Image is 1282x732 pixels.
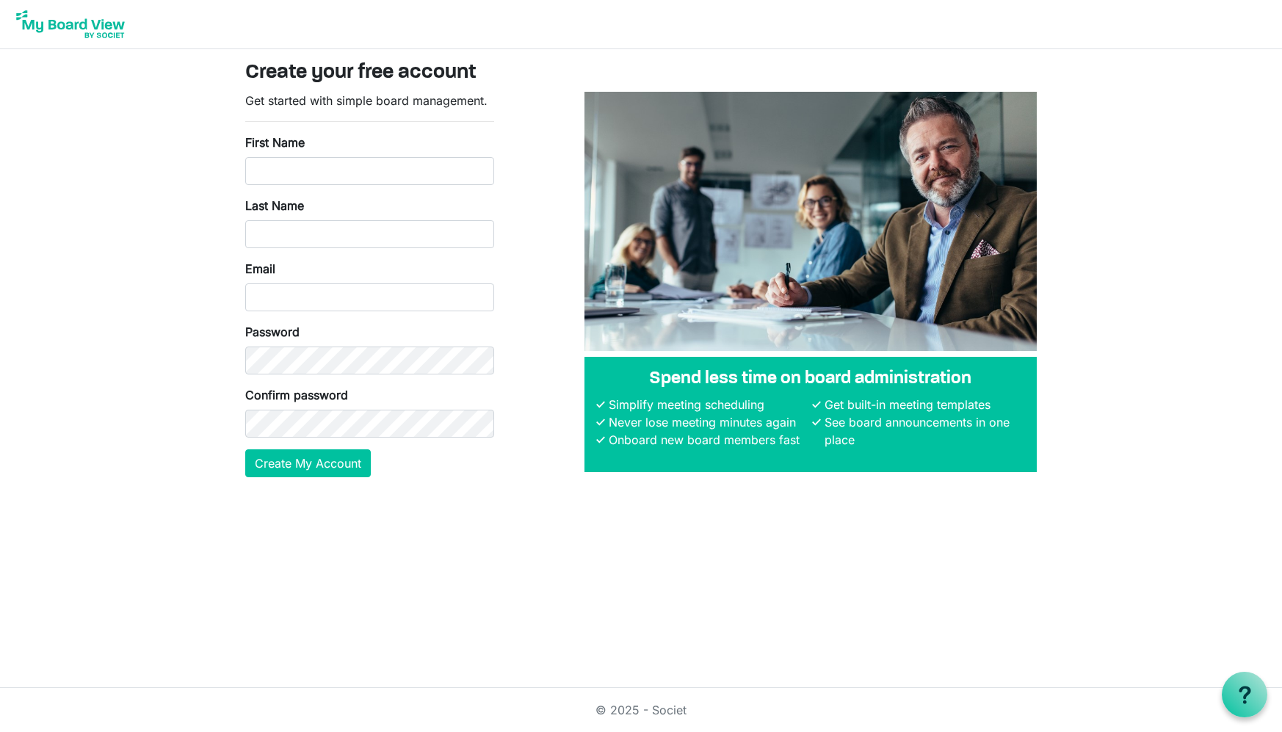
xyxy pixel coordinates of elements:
label: Password [245,323,300,341]
li: Simplify meeting scheduling [605,396,809,413]
button: Create My Account [245,449,371,477]
img: A photograph of board members sitting at a table [584,92,1037,351]
li: Get built-in meeting templates [821,396,1025,413]
a: © 2025 - Societ [595,703,687,717]
label: First Name [245,134,305,151]
img: My Board View Logo [12,6,129,43]
label: Last Name [245,197,304,214]
li: Never lose meeting minutes again [605,413,809,431]
li: See board announcements in one place [821,413,1025,449]
h3: Create your free account [245,61,1037,86]
label: Confirm password [245,386,348,404]
li: Onboard new board members fast [605,431,809,449]
span: Get started with simple board management. [245,93,488,108]
h4: Spend less time on board administration [596,369,1025,390]
label: Email [245,260,275,278]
